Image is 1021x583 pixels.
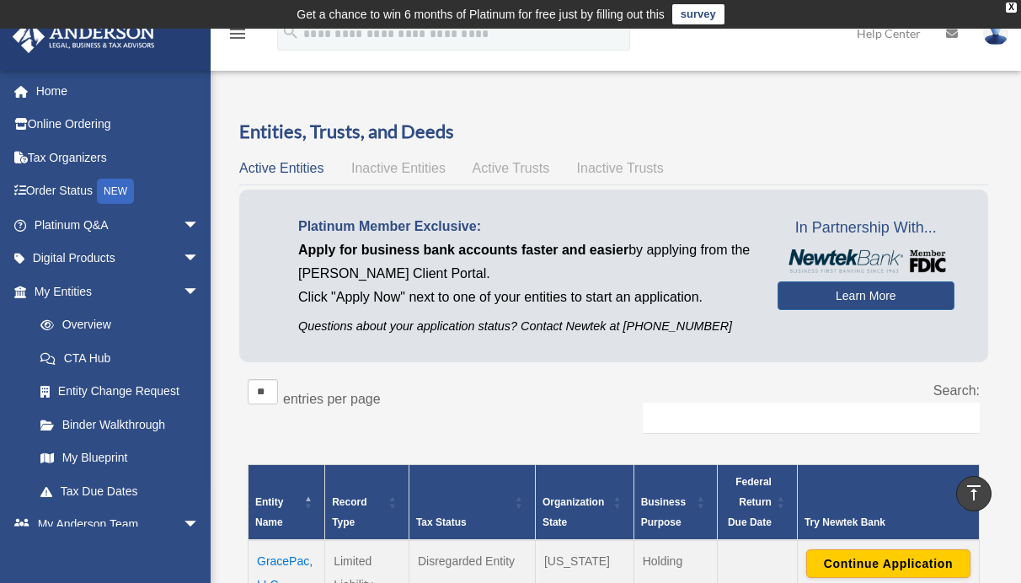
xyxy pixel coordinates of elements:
span: Inactive Entities [351,161,446,175]
div: Get a chance to win 6 months of Platinum for free just by filling out this [297,4,665,24]
div: close [1006,3,1017,13]
a: Digital Productsarrow_drop_down [12,242,225,275]
div: NEW [97,179,134,204]
a: Binder Walkthrough [24,408,216,441]
span: arrow_drop_down [183,208,216,243]
a: Online Ordering [12,108,225,142]
a: My Anderson Teamarrow_drop_down [12,508,225,542]
i: search [281,23,300,41]
span: arrow_drop_down [183,508,216,543]
a: Order StatusNEW [12,174,225,209]
label: Search: [933,383,980,398]
span: Organization State [543,496,604,528]
p: by applying from the [PERSON_NAME] Client Portal. [298,238,752,286]
p: Click "Apply Now" next to one of your entities to start an application. [298,286,752,309]
span: Entity Name [255,496,283,528]
a: CTA Hub [24,341,216,375]
img: Anderson Advisors Platinum Portal [8,20,160,53]
span: arrow_drop_down [183,275,216,309]
span: Federal Return Due Date [728,476,772,528]
a: Tax Due Dates [24,474,216,508]
a: My Entitiesarrow_drop_down [12,275,216,308]
a: Entity Change Request [24,375,216,409]
a: Tax Organizers [12,141,225,174]
span: In Partnership With... [778,215,954,242]
th: Tax Status: Activate to sort [409,465,535,541]
i: menu [227,24,248,44]
span: arrow_drop_down [183,242,216,276]
span: Business Purpose [641,496,686,528]
a: menu [227,29,248,44]
p: Questions about your application status? Contact Newtek at [PHONE_NUMBER] [298,316,752,337]
th: Organization State: Activate to sort [535,465,633,541]
th: Federal Return Due Date: Activate to sort [718,465,798,541]
th: Entity Name: Activate to invert sorting [249,465,325,541]
th: Business Purpose: Activate to sort [633,465,717,541]
label: entries per page [283,392,381,406]
span: Active Trusts [473,161,550,175]
a: vertical_align_top [956,476,992,511]
div: Try Newtek Bank [805,512,954,532]
a: Home [12,74,225,108]
span: Inactive Trusts [577,161,664,175]
span: Tax Status [416,516,467,528]
th: Record Type: Activate to sort [325,465,409,541]
p: Platinum Member Exclusive: [298,215,752,238]
i: vertical_align_top [964,483,984,503]
img: User Pic [983,21,1008,45]
span: Apply for business bank accounts faster and easier [298,243,628,257]
a: Learn More [778,281,954,310]
th: Try Newtek Bank : Activate to sort [797,465,979,541]
a: survey [672,4,724,24]
button: Continue Application [806,549,970,578]
img: NewtekBankLogoSM.png [786,249,946,273]
span: Active Entities [239,161,323,175]
span: Record Type [332,496,366,528]
a: Platinum Q&Aarrow_drop_down [12,208,225,242]
a: My Blueprint [24,441,216,475]
h3: Entities, Trusts, and Deeds [239,119,988,145]
a: Overview [24,308,208,342]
